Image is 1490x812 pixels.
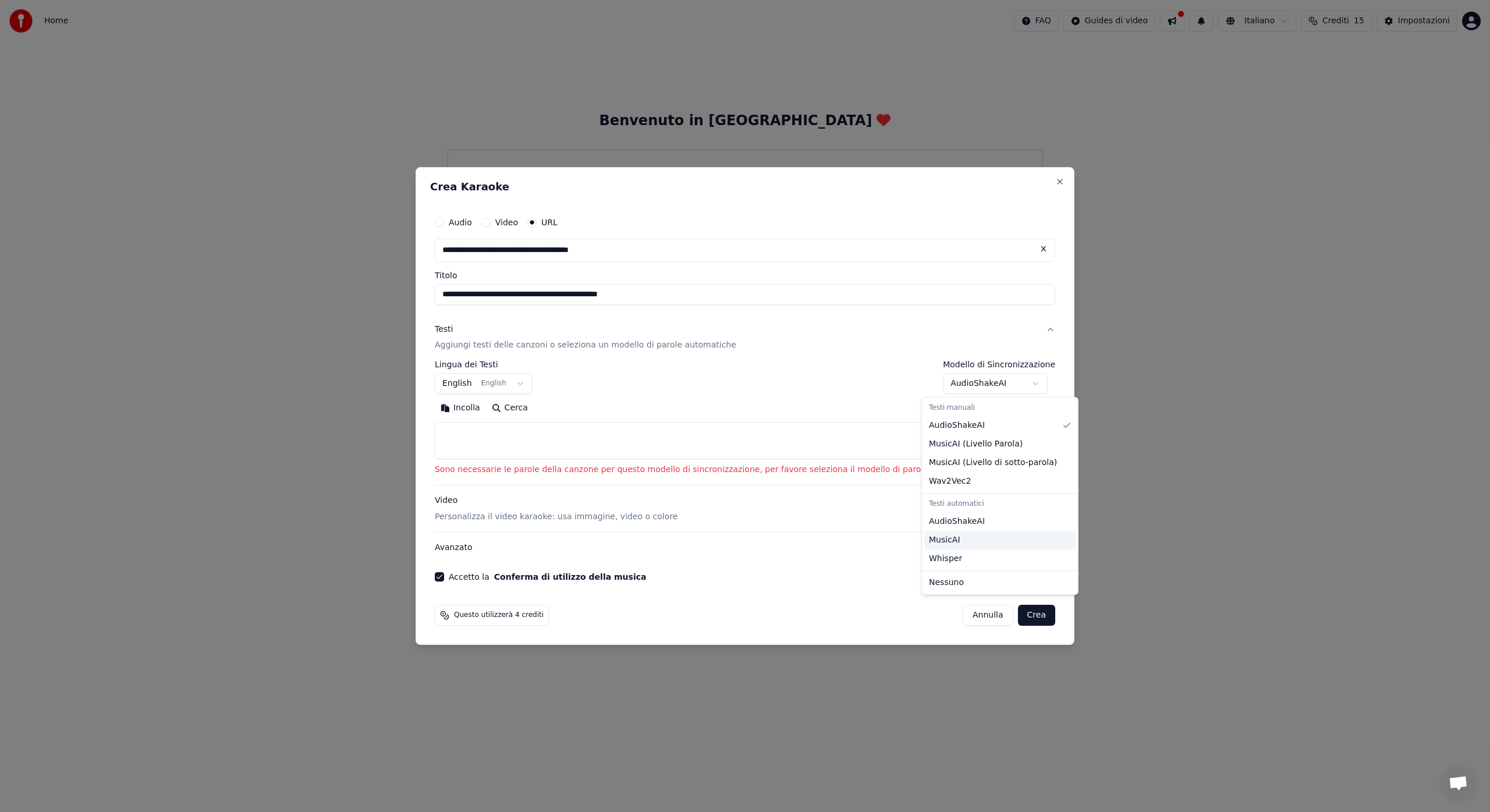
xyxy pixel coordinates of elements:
[929,438,1023,450] span: MusicAI ( Livello Parola )
[924,400,1076,416] div: Testi manuali
[929,534,960,546] span: MusicAI
[929,476,971,487] span: Wav2Vec2
[929,457,1057,469] span: MusicAI ( Livello di sotto-parola )
[929,577,964,588] span: Nessuno
[929,420,985,431] span: AudioShakeAI
[929,516,985,527] span: AudioShakeAI
[924,496,1076,512] div: Testi automatici
[929,553,962,565] span: Whisper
